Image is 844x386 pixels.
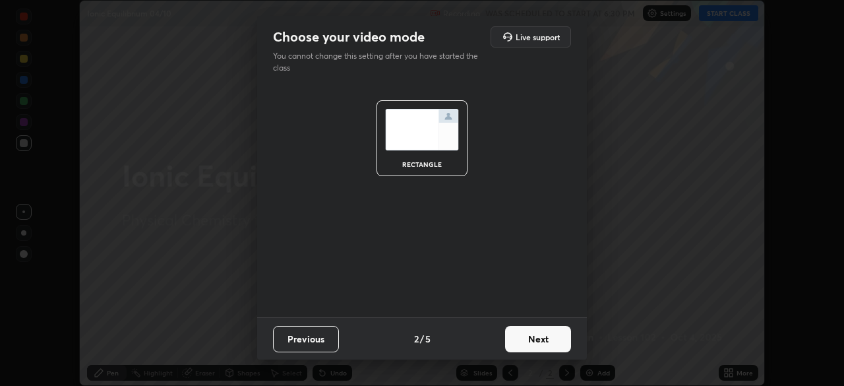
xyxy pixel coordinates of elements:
[425,332,431,346] h4: 5
[396,161,448,168] div: rectangle
[385,109,459,150] img: normalScreenIcon.ae25ed63.svg
[273,326,339,352] button: Previous
[505,326,571,352] button: Next
[420,332,424,346] h4: /
[516,33,560,41] h5: Live support
[414,332,419,346] h4: 2
[273,28,425,46] h2: Choose your video mode
[273,50,487,74] p: You cannot change this setting after you have started the class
